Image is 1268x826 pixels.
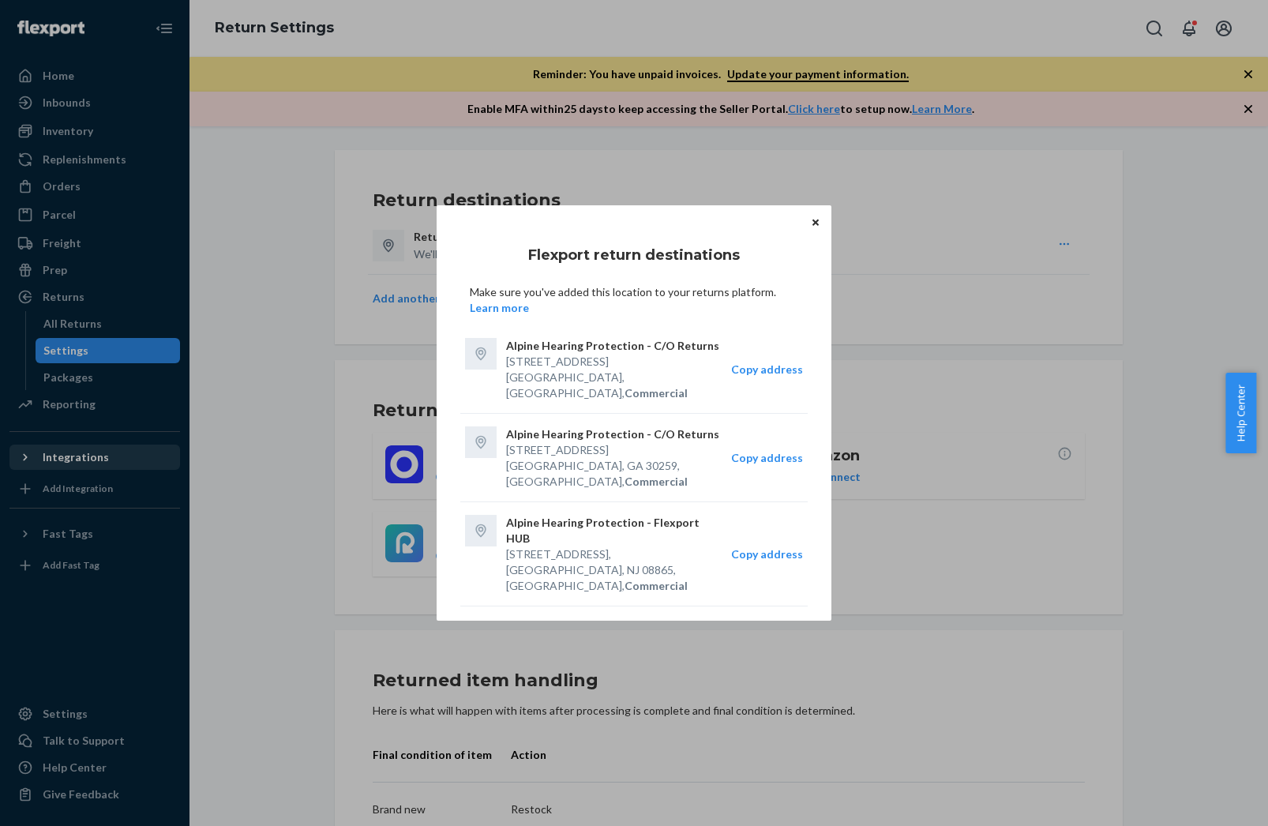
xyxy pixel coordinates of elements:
[470,284,776,316] p: Make sure you've added this location to your returns platform.
[731,450,803,466] p: Copy address
[625,386,688,400] strong: Commercial
[470,300,529,316] button: Learn more
[731,515,803,594] button: Copy address
[506,562,722,594] div: [GEOGRAPHIC_DATA], NJ 08865, [GEOGRAPHIC_DATA],
[506,426,722,442] p: Alpine Hearing Protection - C/O Returns
[808,213,823,231] button: Close
[528,245,740,265] h4: Flexport return destinations
[731,426,803,490] button: Copy address
[506,515,722,546] p: Alpine Hearing Protection - Flexport HUB
[506,546,722,562] div: [STREET_ADDRESS],
[506,370,722,401] div: [GEOGRAPHIC_DATA], [GEOGRAPHIC_DATA],
[506,442,722,458] div: [STREET_ADDRESS]
[625,579,688,592] strong: Commercial
[625,475,688,488] strong: Commercial
[506,458,722,490] div: [GEOGRAPHIC_DATA], GA 30259, [GEOGRAPHIC_DATA],
[731,338,803,401] button: Copy address
[506,338,722,354] p: Alpine Hearing Protection - C/O Returns
[506,354,722,370] div: [STREET_ADDRESS]
[731,362,803,377] p: Copy address
[731,546,803,562] p: Copy address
